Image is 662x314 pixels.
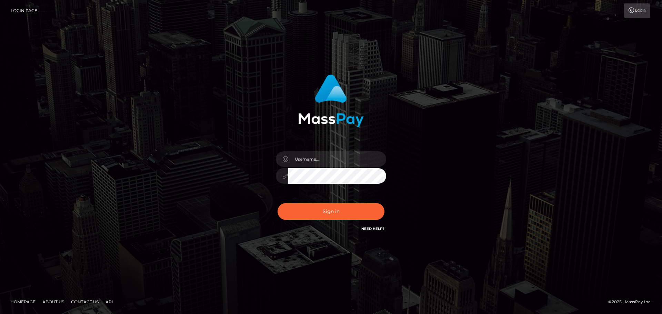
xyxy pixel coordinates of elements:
[608,298,657,306] div: © 2025 , MassPay Inc.
[68,296,101,307] a: Contact Us
[624,3,650,18] a: Login
[40,296,67,307] a: About Us
[8,296,38,307] a: Homepage
[298,74,364,127] img: MassPay Login
[11,3,37,18] a: Login Page
[288,151,386,167] input: Username...
[361,226,384,231] a: Need Help?
[278,203,384,220] button: Sign in
[103,296,116,307] a: API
